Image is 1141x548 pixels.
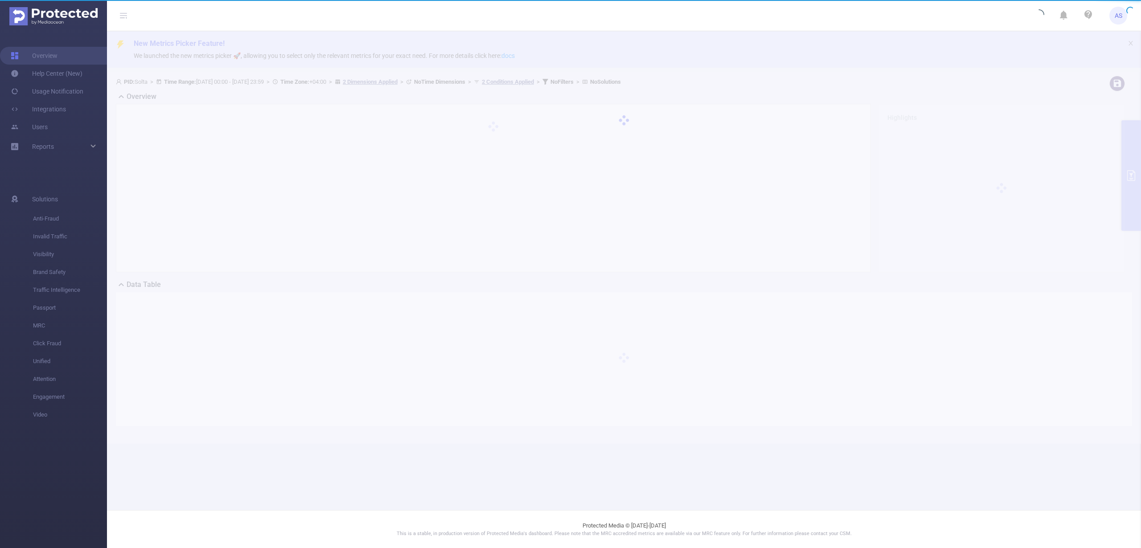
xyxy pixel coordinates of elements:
[11,82,83,100] a: Usage Notification
[11,118,48,136] a: Users
[33,263,107,281] span: Brand Safety
[33,281,107,299] span: Traffic Intelligence
[11,100,66,118] a: Integrations
[129,530,1119,538] p: This is a stable, in production version of Protected Media's dashboard. Please note that the MRC ...
[32,190,58,208] span: Solutions
[33,228,107,245] span: Invalid Traffic
[33,335,107,352] span: Click Fraud
[33,352,107,370] span: Unified
[11,65,82,82] a: Help Center (New)
[107,510,1141,548] footer: Protected Media © [DATE]-[DATE]
[33,370,107,388] span: Attention
[33,210,107,228] span: Anti-Fraud
[1115,7,1122,25] span: AS
[32,143,54,150] span: Reports
[33,317,107,335] span: MRC
[33,388,107,406] span: Engagement
[33,299,107,317] span: Passport
[11,47,57,65] a: Overview
[33,245,107,263] span: Visibility
[1034,9,1044,22] i: icon: loading
[33,406,107,424] span: Video
[32,138,54,155] a: Reports
[9,7,98,25] img: Protected Media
